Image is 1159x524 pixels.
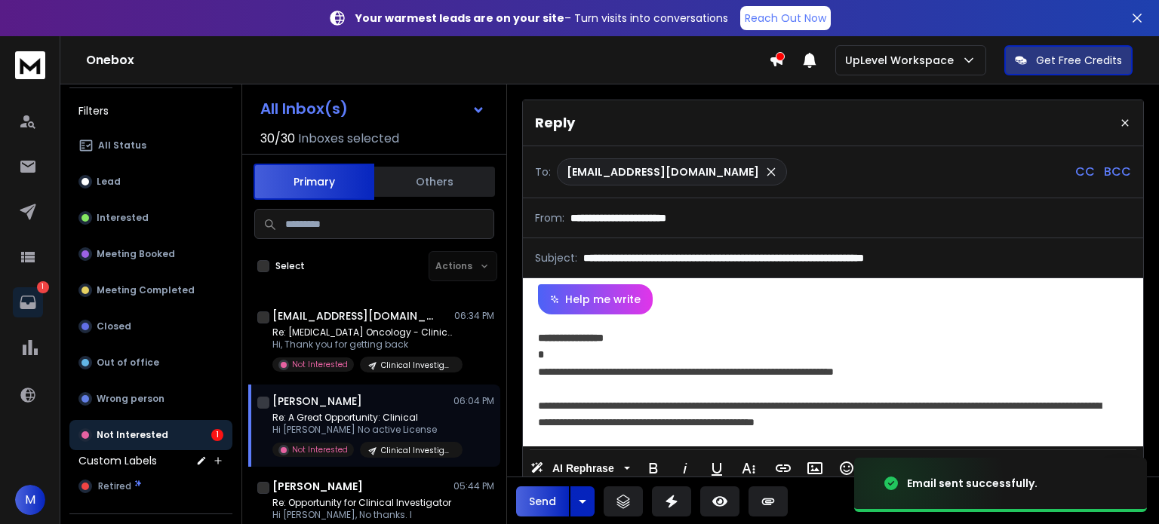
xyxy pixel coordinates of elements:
[639,453,668,483] button: Bold (Ctrl+B)
[15,485,45,515] button: M
[97,320,131,332] p: Closed
[69,420,232,450] button: Not Interested1
[272,412,453,424] p: Re: A Great Opportunity: Clinical
[734,453,763,483] button: More Text
[69,167,232,197] button: Lead
[516,486,569,516] button: Send
[260,130,295,148] span: 30 / 30
[97,248,175,260] p: Meeting Booked
[69,311,232,342] button: Closed
[97,176,121,188] p: Lead
[69,203,232,233] button: Interested
[272,308,438,323] h1: [EMAIL_ADDRESS][DOMAIN_NAME]
[69,384,232,414] button: Wrong person
[527,453,633,483] button: AI Rephrase
[272,339,453,351] p: Hi, Thank you for getting back
[69,471,232,501] button: Retired
[745,11,826,26] p: Reach Out Now
[740,6,831,30] a: Reach Out Now
[535,112,575,133] p: Reply
[275,260,305,272] label: Select
[211,429,223,441] div: 1
[832,453,861,483] button: Emoticons
[292,444,348,455] p: Not Interested
[272,497,453,509] p: Re: Opportunity for Clinical Investigator
[98,480,131,492] span: Retired
[248,93,497,124] button: All Inbox(s)
[1004,45,1133,75] button: Get Free Credits
[272,509,453,521] p: Hi [PERSON_NAME], No thanks. I
[907,476,1038,491] div: Email sent successfully.
[292,359,348,370] p: Not Interested
[374,165,495,198] button: Others
[355,11,728,26] p: – Turn visits into conversations
[272,326,453,339] p: Re: [MEDICAL_DATA] Oncology - Clinical
[454,310,494,322] p: 06:34 PM
[97,393,164,405] p: Wrong person
[567,164,759,179] p: [EMAIL_ADDRESS][DOMAIN_NAME]
[86,51,769,69] h1: Onebox
[272,479,363,494] h1: [PERSON_NAME]
[1036,53,1122,68] p: Get Free Credits
[260,101,348,116] h1: All Inbox(s)
[78,453,157,468] h3: Custom Labels
[272,394,362,409] h1: [PERSON_NAME]
[453,480,494,492] p: 05:44 PM
[97,429,168,441] p: Not Interested
[272,424,453,436] p: Hi [PERSON_NAME] No active License
[69,100,232,121] h3: Filters
[97,284,195,296] p: Meeting Completed
[453,395,494,407] p: 06:04 PM
[845,53,960,68] p: UpLevel Workspace
[13,287,43,317] a: 1
[535,164,551,179] p: To:
[69,348,232,378] button: Out of office
[69,275,232,305] button: Meeting Completed
[801,453,829,483] button: Insert Image (Ctrl+P)
[381,445,453,456] p: Clinical Investigator - [MEDICAL_DATA] Oncology (MA-1117)
[535,250,577,265] p: Subject:
[37,281,49,293] p: 1
[97,357,159,369] p: Out of office
[769,453,798,483] button: Insert Link (Ctrl+K)
[535,210,564,225] p: From:
[98,139,146,152] p: All Status
[355,11,564,26] strong: Your warmest leads are on your site
[1104,163,1131,181] p: BCC
[381,360,453,371] p: Clinical Investigator - [MEDICAL_DATA] Oncology (MA-1117)
[1075,163,1095,181] p: CC
[702,453,731,483] button: Underline (Ctrl+U)
[254,164,374,200] button: Primary
[549,462,617,475] span: AI Rephrase
[97,212,149,224] p: Interested
[15,51,45,79] img: logo
[298,130,399,148] h3: Inboxes selected
[671,453,699,483] button: Italic (Ctrl+I)
[538,284,653,314] button: Help me write
[69,130,232,161] button: All Status
[69,239,232,269] button: Meeting Booked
